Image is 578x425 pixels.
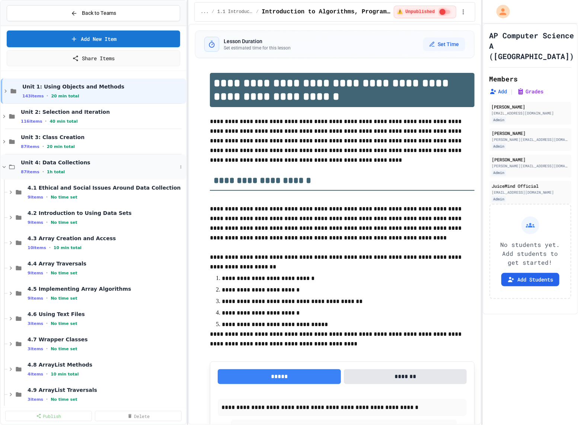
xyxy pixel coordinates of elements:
span: 10 items [28,245,46,250]
span: • [42,144,44,149]
span: • [46,270,48,276]
div: [PERSON_NAME] [492,156,569,163]
span: 40 min total [50,119,77,124]
span: Unit 4: Data Collections [21,159,177,166]
span: 1h total [47,170,65,174]
span: 116 items [21,119,42,124]
span: • [46,219,48,225]
span: Unit 3: Class Creation [21,134,185,141]
span: 3 items [28,321,43,326]
span: • [46,321,48,326]
div: [EMAIL_ADDRESS][DOMAIN_NAME] [492,190,569,195]
button: Add Students [501,273,559,286]
button: More options [177,163,185,171]
button: Grades [517,88,544,95]
span: 87 items [21,144,39,149]
span: 4.6 Using Text Files [28,311,185,318]
div: Admin [492,117,506,123]
span: 4.4 Array Traversals [28,260,185,267]
span: ⚠️ Unpublished [397,9,435,15]
span: / [212,9,214,15]
button: Add [489,88,507,95]
p: No students yet. Add students to get started! [496,240,565,267]
span: 3 items [28,347,43,351]
span: 9 items [28,195,43,200]
span: 1.1 Introduction to Algorithms, Programming, and Compilers [217,9,253,15]
span: 4 items [28,372,43,377]
span: • [46,396,48,402]
a: Add New Item [7,30,180,47]
span: 4.3 Array Creation and Access [28,235,185,242]
div: Admin [492,170,506,176]
span: No time set [51,195,77,200]
span: 4.8 ArrayList Methods [28,361,185,368]
span: No time set [51,397,77,402]
span: 20 min total [47,144,75,149]
span: 143 items [22,94,44,99]
div: JuiceMind Official [492,183,569,189]
span: 4.9 ArrayList Traversals [28,387,185,393]
div: ⚠️ Students cannot see this content! Click the toggle to publish it and make it visible to your c... [394,6,456,18]
span: 10 min total [51,372,79,377]
div: [PERSON_NAME][EMAIL_ADDRESS][DOMAIN_NAME] [492,163,569,169]
span: No time set [51,296,77,301]
span: • [46,194,48,200]
span: No time set [51,220,77,225]
span: 10 min total [54,245,82,250]
span: 9 items [28,296,43,301]
span: No time set [51,321,77,326]
a: Delete [95,411,182,421]
span: • [46,371,48,377]
div: Admin [492,196,506,202]
button: Set Time [423,38,465,51]
div: My Account [489,3,512,20]
button: Back to Teams [7,5,180,21]
div: [EMAIL_ADDRESS][DOMAIN_NAME] [492,110,569,116]
span: 4.7 Wrapper Classes [28,336,185,343]
div: [PERSON_NAME] [492,103,569,110]
h2: Members [489,74,518,84]
span: | [510,87,514,96]
span: Introduction to Algorithms, Programming, and Compilers [262,7,391,16]
a: Share Items [7,50,180,66]
h3: Lesson Duration [224,38,291,45]
div: [PERSON_NAME] [492,130,569,136]
span: • [47,93,48,99]
div: [PERSON_NAME][EMAIL_ADDRESS][DOMAIN_NAME] [492,137,569,142]
span: / [256,9,259,15]
span: 87 items [21,170,39,174]
span: Unit 2: Selection and Iteration [21,109,185,115]
span: • [42,169,44,175]
span: • [45,118,47,124]
h1: AP Computer Science A ([GEOGRAPHIC_DATA]) [489,30,574,61]
span: 9 items [28,271,43,276]
div: Admin [492,143,506,149]
a: Publish [5,411,92,421]
span: Back to Teams [82,9,116,17]
span: 4.1 Ethical and Social Issues Around Data Collection [28,184,185,191]
span: No time set [51,347,77,351]
span: • [46,346,48,352]
span: ... [201,9,209,15]
span: 20 min total [51,94,79,99]
span: • [46,295,48,301]
span: No time set [51,271,77,276]
p: Set estimated time for this lesson [224,45,291,51]
span: 4.2 Introduction to Using Data Sets [28,210,185,216]
span: • [49,245,51,251]
span: Unit 1: Using Objects and Methods [22,83,185,90]
span: 9 items [28,220,43,225]
span: 4.5 Implementing Array Algorithms [28,286,185,292]
span: 3 items [28,397,43,402]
